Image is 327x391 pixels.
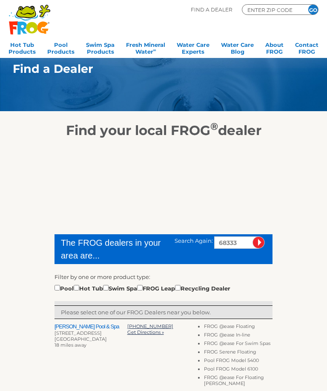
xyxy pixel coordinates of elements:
li: FROG @ease Floating [204,323,272,332]
h2: [PERSON_NAME] Pool & Spa [54,323,127,330]
p: Please select one of our FROG Dealers near you below. [61,308,266,316]
a: Swim SpaProducts [86,39,115,56]
input: GO [308,5,318,14]
li: Pool FROG Model 5400 [204,357,272,366]
a: PoolProducts [47,39,75,56]
h1: Find a Dealer [13,62,294,75]
li: FROG @ease For Swim Spas [204,340,272,349]
a: Fresh MineralWater∞ [126,39,165,56]
li: FROG Serene Floating [204,349,272,357]
div: The FROG dealers in your area are... [61,236,167,262]
span: Search Again: [175,237,213,244]
a: ContactFROG [295,39,318,56]
label: Filter by one or more product type: [54,273,150,281]
sup: ® [210,120,218,132]
p: Find A Dealer [191,4,232,15]
div: [GEOGRAPHIC_DATA] [54,336,127,342]
span: 18 miles away [54,342,86,348]
div: Pool Hot Tub Swim Spa FROG Leap Recycling Dealer [54,283,230,293]
a: AboutFROG [265,39,284,56]
input: Submit [252,236,265,249]
li: FROG @ease For Floating [PERSON_NAME] [204,374,272,389]
a: Hot TubProducts [9,39,36,56]
input: Zip Code Form [247,6,298,14]
div: [STREET_ADDRESS] [54,330,127,336]
sup: ∞ [153,48,156,52]
li: Pool FROG Model 6100 [204,366,272,374]
a: Water CareExperts [177,39,209,56]
li: FROG @ease In-line [204,332,272,340]
a: [PHONE_NUMBER] [127,323,173,329]
a: Water CareBlog [221,39,254,56]
a: Get Directions » [127,329,164,335]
